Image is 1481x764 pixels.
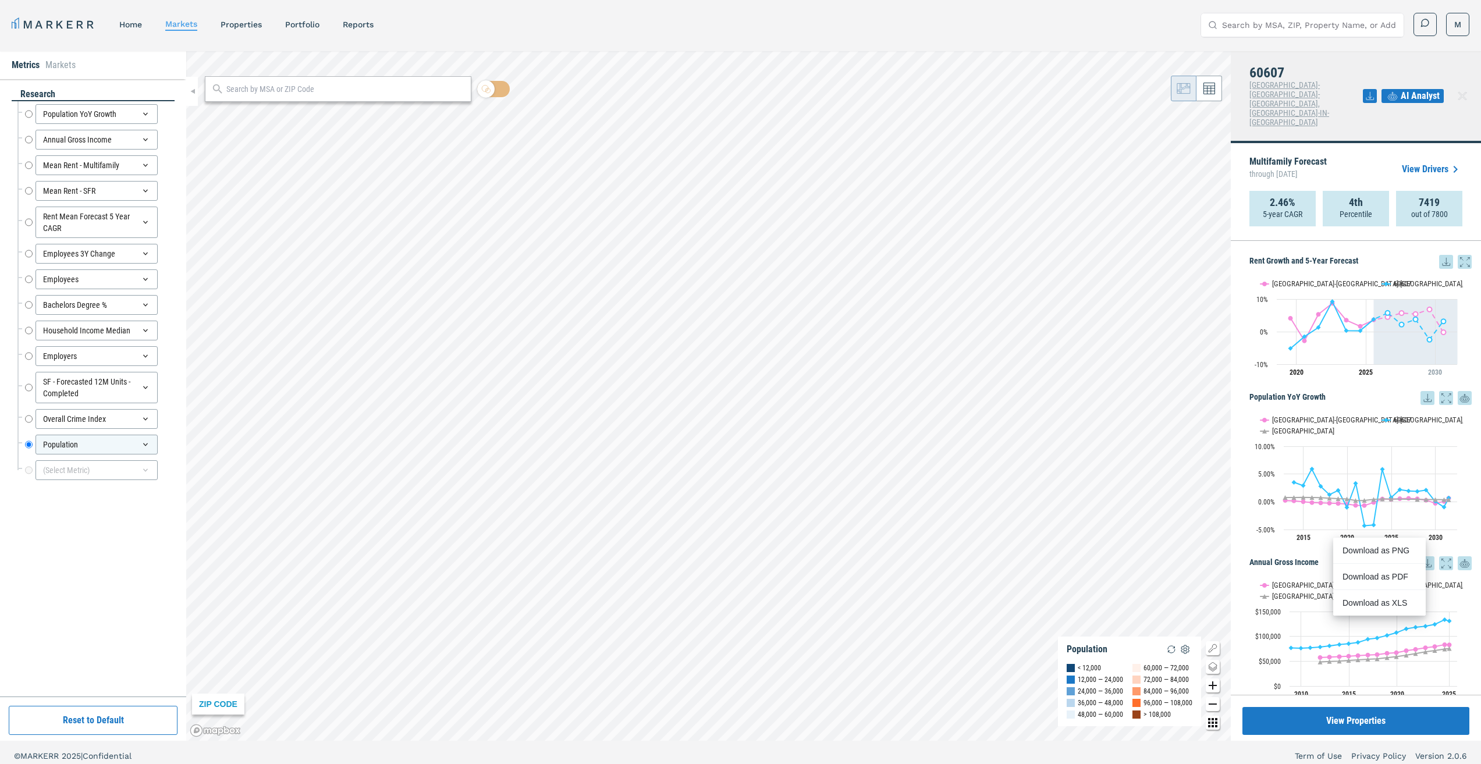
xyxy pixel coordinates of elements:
button: Change style map button [1206,660,1220,674]
path: Thursday, 14 Dec, 18:00, 5.85. 60607. [1380,467,1385,471]
text: 2015 [1342,690,1356,698]
span: Confidential [83,751,132,761]
path: Sunday, 14 Dec, 18:00, 76,847.99. 60607. [1289,645,1294,650]
path: Monday, 14 Dec, 18:00, 0.78. USA. [1310,495,1315,500]
path: Saturday, 14 Dec, 18:00, 83,591.96. 60607. [1337,642,1342,646]
text: 0% [1260,328,1268,336]
tspan: 2025 [1359,368,1373,376]
span: © [14,751,20,761]
path: Saturday, 14 Jun, 19:00, 130,959.48. 60607. [1447,619,1452,623]
p: Multifamily Forecast [1249,157,1327,182]
path: Wednesday, 14 Dec, 18:00, 78,401.38. 60607. [1318,645,1323,649]
div: 84,000 — 96,000 [1143,685,1189,697]
path: Thursday, 14 Dec, 18:00, 124,204.55. 60607. [1433,622,1437,627]
div: Download as XLS [1333,590,1426,616]
div: ZIP CODE [192,694,244,715]
a: Privacy Policy [1351,750,1406,762]
div: Download as PNG [1333,538,1426,564]
p: Percentile [1340,208,1372,220]
path: Wednesday, 14 Dec, 18:00, -0.2. Chicago-Naperville-Elgin, IL-IN-WI. [1319,500,1323,505]
svg: Interactive chart [1249,570,1463,716]
text: 2025 YTD [1442,690,1456,707]
div: Population [35,435,158,454]
div: 36,000 — 48,000 [1078,697,1123,709]
path: Friday, 14 Dec, 18:00, 102,020.17. 60607. [1385,633,1390,638]
div: research [12,88,175,101]
div: Annual Gross Income [35,130,158,150]
div: Rent Growth and 5-Year Forecast. Highcharts interactive chart. [1249,269,1472,385]
text: 2025 [1384,534,1398,542]
span: AI Analyst [1401,89,1440,103]
path: Tuesday, 14 Dec, 18:00, 1.88. 60607. [1415,489,1420,493]
li: Metrics [12,58,40,72]
path: Friday, 14 Dec, 18:00, 57,044.4. USA. [1385,655,1390,660]
a: Version 2.0.6 [1415,750,1467,762]
path: Monday, 14 Dec, 18:00, 52,725.9. USA. [1356,658,1361,662]
p: out of 7800 [1411,208,1448,220]
path: Wednesday, 14 Dec, 18:00, 62,537.56. Chicago-Naperville-Elgin, IL-IN-WI. [1366,652,1370,657]
text: 10.00% [1255,443,1275,451]
h5: Population YoY Growth [1249,391,1472,405]
div: Household Income Median [35,321,158,340]
a: properties [221,20,262,29]
path: Wednesday, 14 Dec, 18:00, 2.78. 60607. [1319,484,1323,489]
path: Wednesday, 14 Dec, 18:00, 0.75. USA. [1319,495,1323,500]
button: Show USA [1260,592,1284,600]
li: Markets [45,58,76,72]
img: Reload Legend [1164,642,1178,656]
path: Saturday, 14 Dec, 18:00, 0.51. USA. [1345,496,1349,501]
path: Saturday, 14 Dec, 18:00, 59,052.65. USA. [1394,654,1399,659]
tspan: 2020 [1290,368,1304,376]
text: 2020 [1390,690,1404,698]
div: Download as PNG [1343,545,1409,556]
path: Wednesday, 14 Dec, 18:00, 53,983.94. USA. [1366,657,1370,662]
path: Friday, 14 Dec, 18:00, 2.05. 60607. [1336,488,1341,493]
text: $0 [1274,683,1281,691]
button: Zoom in map button [1206,678,1220,692]
path: Sunday, 14 Dec, 18:00, 51,504.4. USA. [1347,658,1351,663]
text: 2020 [1340,534,1354,542]
path: Tuesday, 14 Dec, 18:00, -4.33. 60607. [1362,523,1367,528]
button: Show Chicago-Naperville-Elgin, IL-IN-WI [1260,415,1370,424]
path: Saturday, 29 Jul, 19:00, 3.53. Chicago-Naperville-Elgin, IL-IN-WI. [1344,318,1349,322]
path: Saturday, 14 Dec, 18:00, -1.01. 60607. [1345,505,1349,510]
a: View Properties [1242,707,1469,735]
button: Show USA [1260,427,1284,435]
path: Saturday, 14 Dec, 18:00, 0.76. USA. [1292,495,1297,500]
path: Sunday, 29 Jul, 19:00, 6.85. Chicago-Naperville-Elgin, IL-IN-WI. [1427,307,1432,311]
path: Thursday, 14 Dec, 18:00, 0.52. USA. [1380,496,1385,501]
path: Monday, 14 Dec, 18:00, 76,061.87. 60607. [1299,646,1304,651]
path: Monday, 14 Dec, 18:00, 1.95. 60607. [1407,489,1411,493]
p: 5-year CAGR [1263,208,1302,220]
input: Search by MSA or ZIP Code [226,83,466,95]
a: Term of Use [1295,750,1342,762]
path: Saturday, 14 Dec, 18:00, 0.38. USA. [1442,497,1447,502]
path: Saturday, 29 Jul, 19:00, 3.79. 60607. [1413,317,1418,322]
button: Show Chicago-Naperville-Elgin, IL-IN-WI [1260,581,1370,589]
a: View Drivers [1402,162,1462,176]
path: Friday, 14 Dec, 18:00, 0.4. USA. [1433,497,1438,502]
path: Thursday, 14 Dec, 18:00, 63,310.2. Chicago-Naperville-Elgin, IL-IN-WI. [1375,652,1380,657]
path: Tuesday, 14 Dec, 18:00, 0.43. USA. [1415,497,1420,502]
span: 2025 | [62,751,83,761]
text: $50,000 [1259,658,1281,666]
path: Thursday, 29 Jul, 19:00, 1.3. 60607. [1316,325,1321,330]
div: < 12,000 [1078,662,1101,674]
path: Thursday, 14 Dec, 18:00, 0.41. USA. [1424,497,1429,502]
button: Zoom out map button [1206,697,1220,711]
path: Sunday, 14 Dec, 18:00, 60,169.95. Chicago-Naperville-Elgin, IL-IN-WI. [1347,653,1351,658]
path: Wednesday, 14 Dec, 18:00, 94,245.49. 60607. [1366,637,1370,641]
text: 2015 [1297,534,1310,542]
text: 0.00% [1258,498,1275,506]
path: Wednesday, 14 Dec, 18:00, -4.19. 60607. [1372,523,1376,527]
path: Sunday, 14 Dec, 18:00, 2.19. 60607. [1398,487,1402,492]
div: 96,000 — 108,000 [1143,697,1192,709]
path: Tuesday, 14 Dec, 18:00, 73,741.22. Chicago-Naperville-Elgin, IL-IN-WI. [1413,647,1418,652]
path: Thursday, 29 Jul, 19:00, 2.19. 60607. [1400,322,1404,327]
div: Population YoY Growth. Highcharts interactive chart. [1249,405,1472,550]
div: SF - Forecasted 12M Units - Completed [35,372,158,403]
text: $150,000 [1255,608,1281,616]
a: reports [343,20,374,29]
path: Friday, 14 Dec, 18:00, 49,462.92. USA. [1327,659,1332,664]
div: Download as PDF [1333,564,1426,590]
